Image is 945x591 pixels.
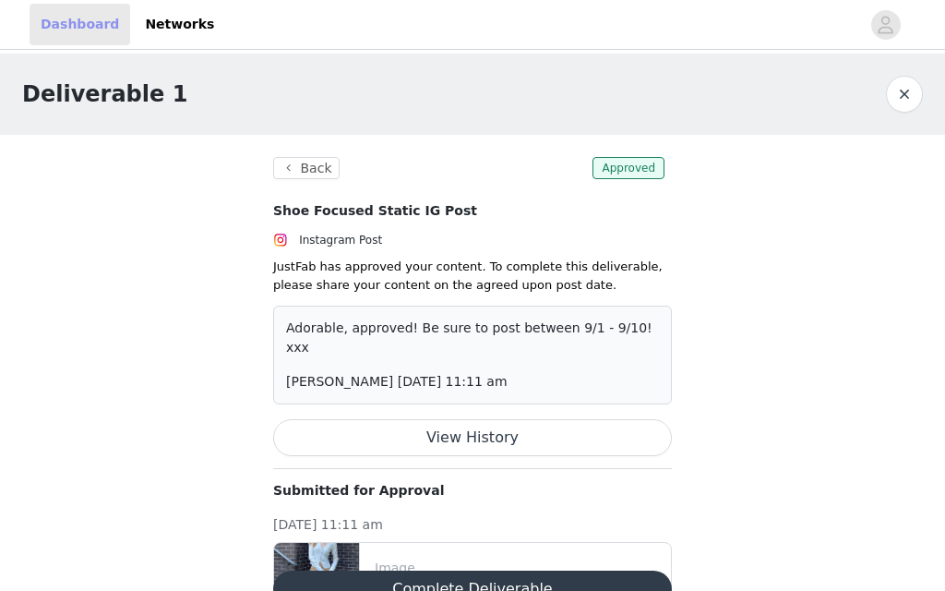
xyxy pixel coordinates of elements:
h1: Deliverable 1 [22,78,187,111]
img: Instagram Icon [273,233,288,247]
a: Networks [134,4,225,45]
button: View History [273,419,672,456]
p: [PERSON_NAME] [DATE] 11:11 am [286,372,659,392]
span: Approved [592,157,664,179]
a: Dashboard [30,4,130,45]
span: Instagram Post [299,234,382,247]
h4: Shoe Focused Static IG Post [273,201,672,221]
p: Submitted for Approval [273,481,672,501]
p: Adorable, approved! Be sure to post between 9/1 - 9/10! xxx [286,319,659,357]
button: Back [273,157,340,179]
div: avatar [877,10,894,40]
p: [DATE] 11:11 am [273,515,672,535]
p: Image [375,559,664,578]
